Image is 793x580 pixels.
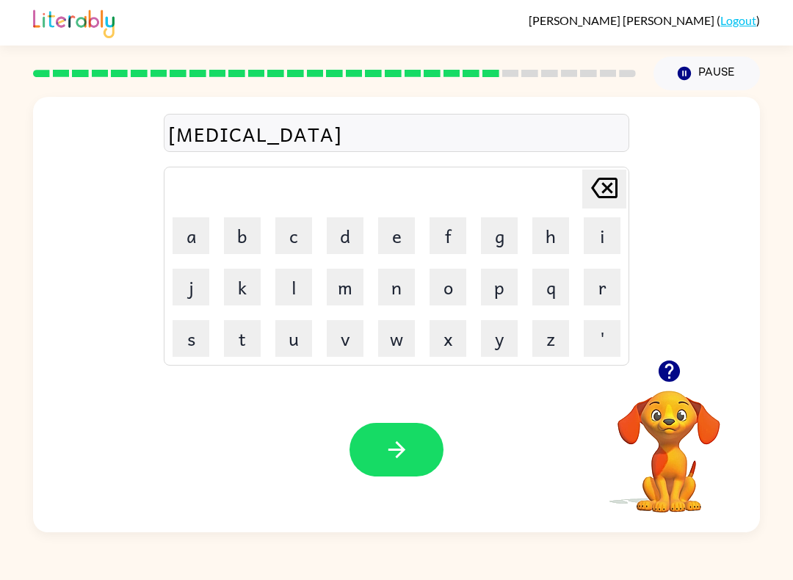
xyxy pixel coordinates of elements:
[378,217,415,254] button: e
[224,217,261,254] button: b
[275,320,312,357] button: u
[173,269,209,305] button: j
[430,217,466,254] button: f
[327,269,363,305] button: m
[481,320,518,357] button: y
[168,118,625,149] div: [MEDICAL_DATA]
[224,269,261,305] button: k
[532,269,569,305] button: q
[584,269,620,305] button: r
[532,217,569,254] button: h
[33,6,115,38] img: Literably
[584,320,620,357] button: '
[327,320,363,357] button: v
[378,269,415,305] button: n
[595,368,742,515] video: Your browser must support playing .mp4 files to use Literably. Please try using another browser.
[584,217,620,254] button: i
[173,320,209,357] button: s
[529,13,760,27] div: ( )
[532,320,569,357] button: z
[173,217,209,254] button: a
[430,269,466,305] button: o
[529,13,717,27] span: [PERSON_NAME] [PERSON_NAME]
[275,269,312,305] button: l
[430,320,466,357] button: x
[481,217,518,254] button: g
[327,217,363,254] button: d
[378,320,415,357] button: w
[224,320,261,357] button: t
[653,57,760,90] button: Pause
[720,13,756,27] a: Logout
[481,269,518,305] button: p
[275,217,312,254] button: c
